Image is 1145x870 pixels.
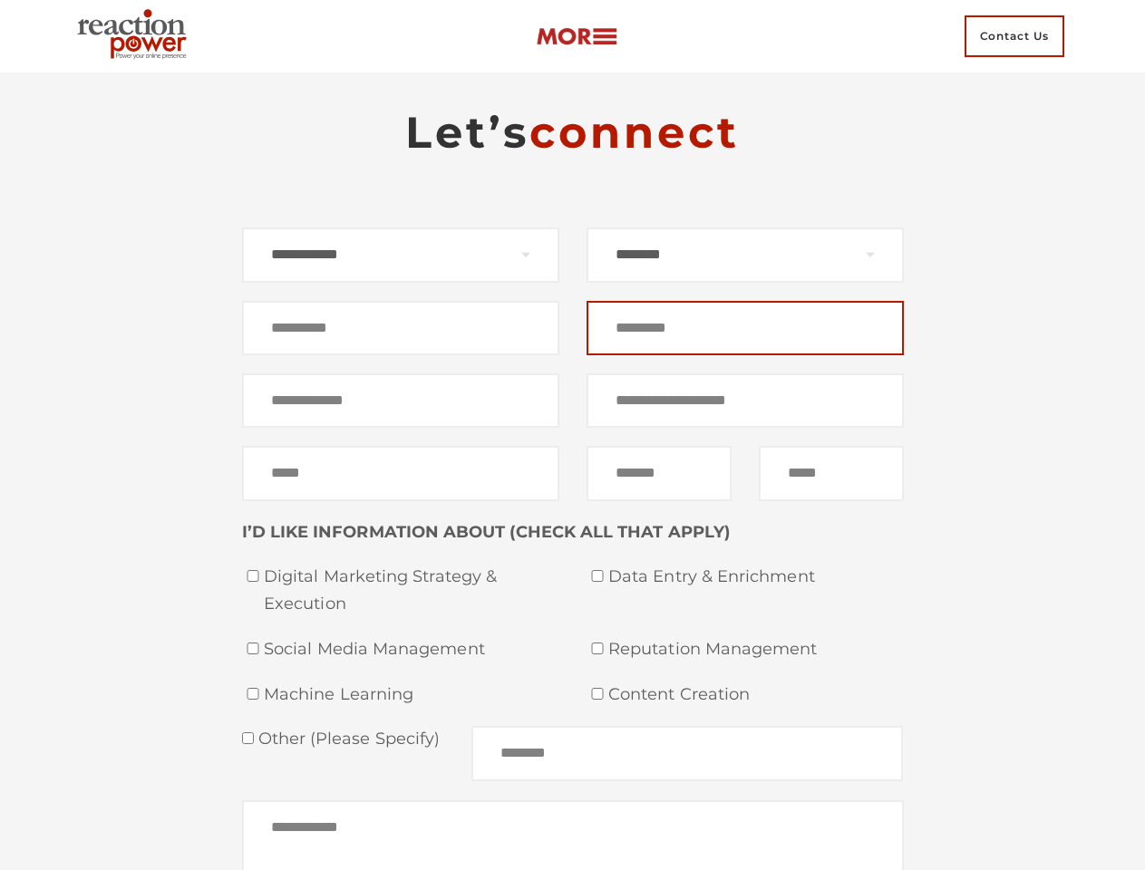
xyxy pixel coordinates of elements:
span: Content Creation [608,681,904,709]
span: Other (please specify) [254,729,441,749]
img: Executive Branding | Personal Branding Agency [70,4,201,69]
h2: Let’s [242,105,904,159]
span: Data Entry & Enrichment [608,564,904,591]
span: Digital Marketing Strategy & Execution [264,564,559,617]
span: connect [529,106,740,159]
span: Contact Us [965,15,1064,57]
span: Reputation Management [608,636,904,663]
span: Social Media Management [264,636,559,663]
img: more-btn.png [536,26,617,47]
strong: I’D LIKE INFORMATION ABOUT (CHECK ALL THAT APPLY) [242,522,731,542]
span: Machine Learning [264,681,559,709]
